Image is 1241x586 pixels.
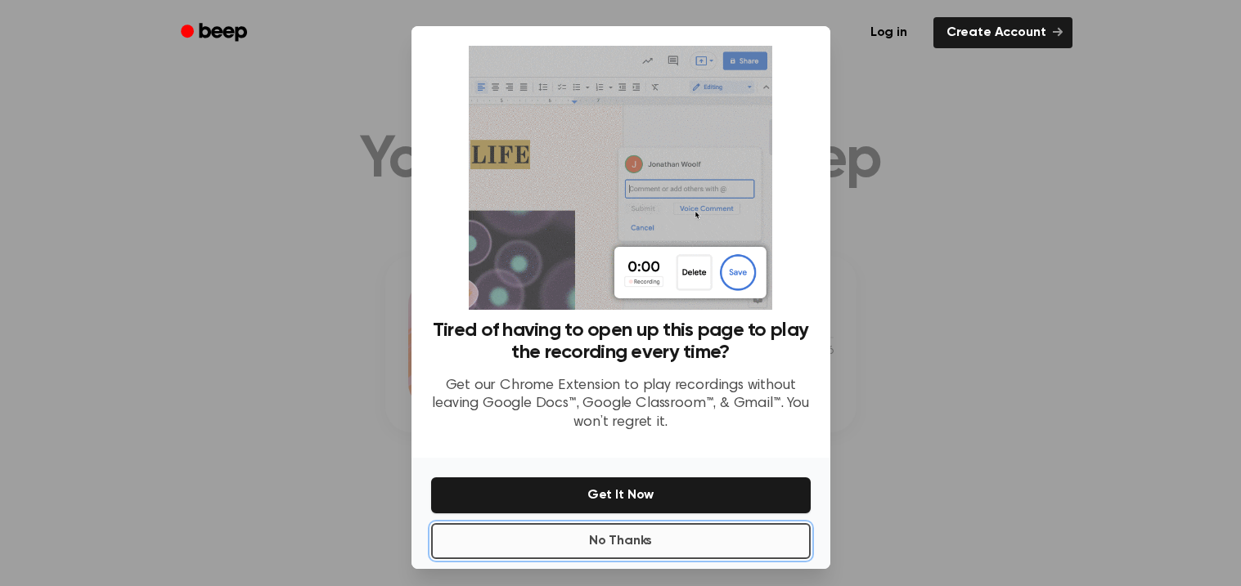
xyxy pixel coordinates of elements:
[169,17,262,49] a: Beep
[469,46,772,310] img: Beep extension in action
[854,14,924,51] a: Log in
[431,377,811,432] p: Get our Chrome Extension to play recordings without leaving Google Docs™, Google Classroom™, & Gm...
[431,523,811,559] button: No Thanks
[431,320,811,364] h3: Tired of having to open up this page to play the recording every time?
[431,477,811,513] button: Get It Now
[933,17,1072,48] a: Create Account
